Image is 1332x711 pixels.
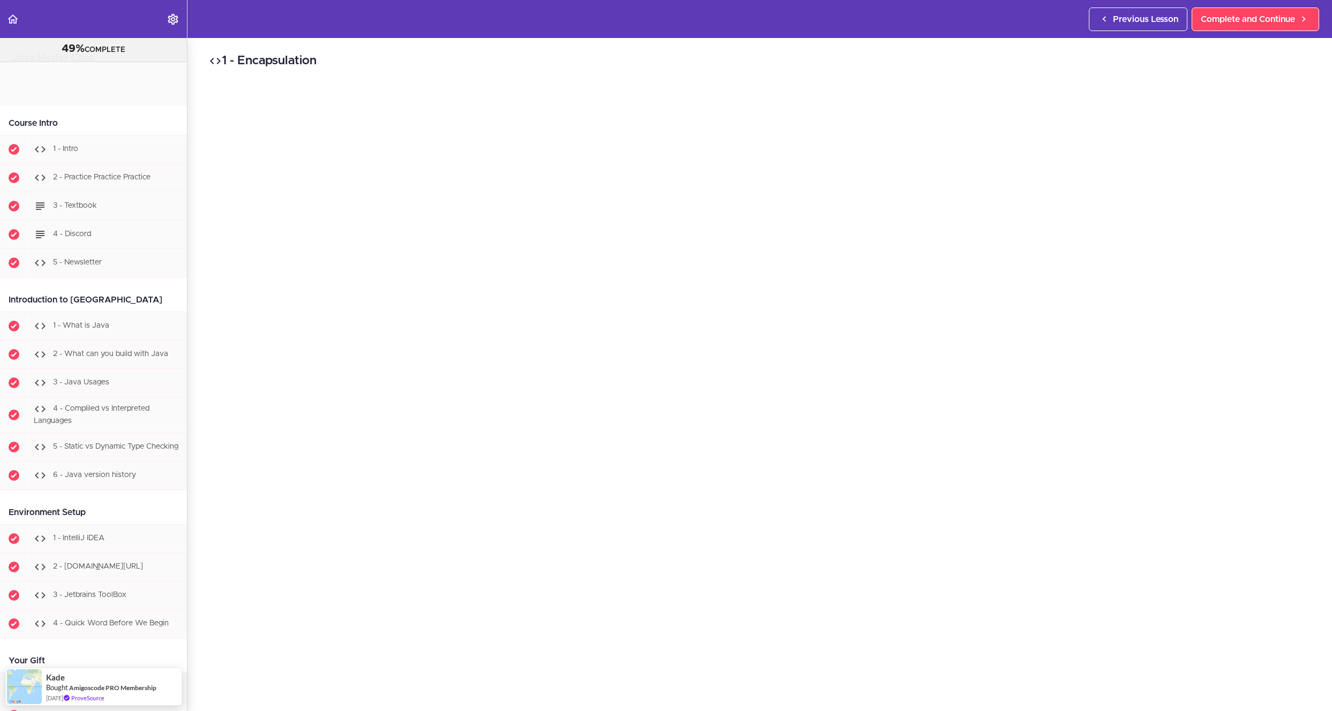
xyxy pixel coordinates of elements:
[6,13,19,26] svg: Back to course curriculum
[46,694,63,701] span: [DATE]
[46,673,65,683] span: Kade
[62,43,85,54] span: 49%
[53,230,91,238] span: 4 - Discord
[71,693,104,702] a: ProveSource
[53,259,102,266] span: 5 - Newsletter
[53,350,168,358] span: 2 - What can you build with Java
[53,173,150,181] span: 2 - Practice Practice Practice
[1192,7,1319,31] a: Complete and Continue
[1201,13,1295,26] span: Complete and Continue
[46,683,68,692] span: Bought
[167,13,179,26] svg: Settings Menu
[53,534,104,542] span: 1 - IntelliJ IDEA
[53,145,78,153] span: 1 - Intro
[53,202,97,209] span: 3 - Textbook
[53,379,109,386] span: 3 - Java Usages
[1089,7,1187,31] a: Previous Lesson
[53,563,143,570] span: 2 - [DOMAIN_NAME][URL]
[53,443,178,450] span: 5 - Static vs Dynamic Type Checking
[69,684,156,692] a: Amigoscode PRO Membership
[53,591,126,599] span: 3 - Jetbrains ToolBox
[209,52,1311,70] h2: 1 - Encapsulation
[53,322,109,329] span: 1 - What is Java
[34,405,149,425] span: 4 - Compliled vs Interpreted Languages
[1113,13,1178,26] span: Previous Lesson
[13,42,174,56] div: COMPLETE
[53,471,136,479] span: 6 - Java version history
[53,619,169,627] span: 4 - Quick Word Before We Begin
[7,669,42,704] img: provesource social proof notification image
